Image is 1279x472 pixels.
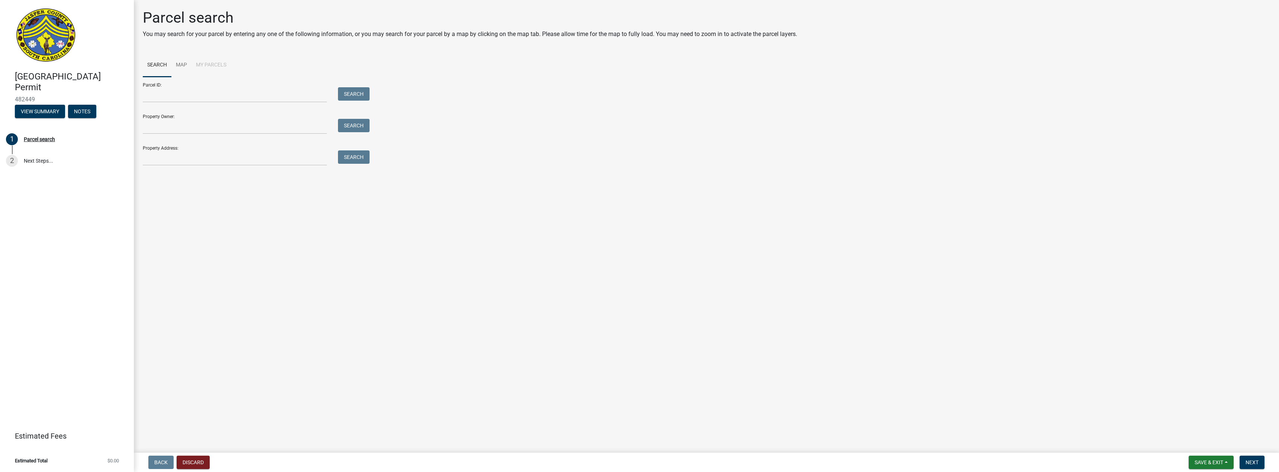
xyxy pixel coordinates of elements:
[154,459,168,465] span: Back
[107,458,119,463] span: $0.00
[6,133,18,145] div: 1
[68,105,96,118] button: Notes
[15,109,65,115] wm-modal-confirm: Summary
[1195,459,1223,465] span: Save & Exit
[177,456,210,469] button: Discard
[338,150,370,164] button: Search
[338,119,370,132] button: Search
[15,458,48,463] span: Estimated Total
[1189,456,1234,469] button: Save & Exit
[24,137,55,142] div: Parcel search
[1240,456,1264,469] button: Next
[15,105,65,118] button: View Summary
[171,53,191,77] a: Map
[6,155,18,167] div: 2
[1246,459,1259,465] span: Next
[6,429,122,443] a: Estimated Fees
[68,109,96,115] wm-modal-confirm: Notes
[15,96,119,103] span: 482449
[143,53,171,77] a: Search
[15,8,77,64] img: Jasper County, South Carolina
[338,87,370,101] button: Search
[148,456,174,469] button: Back
[143,30,797,39] p: You may search for your parcel by entering any one of the following information, or you may searc...
[143,9,797,27] h1: Parcel search
[15,71,128,93] h4: [GEOGRAPHIC_DATA] Permit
